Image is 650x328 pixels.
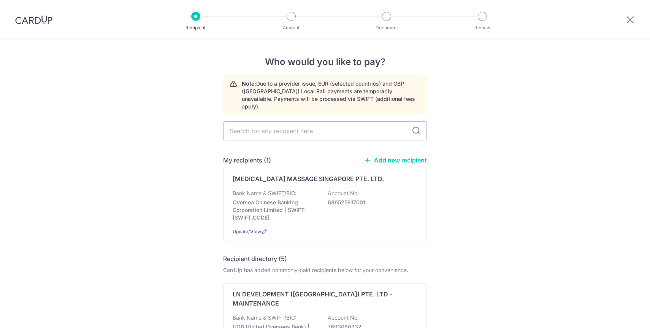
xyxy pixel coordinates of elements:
[223,156,271,165] h5: My recipients (1)
[328,189,359,197] p: Account No:
[233,290,408,308] p: LN DEVELOPMENT ([GEOGRAPHIC_DATA]) PTE. LTD - MAINTENANCE
[364,156,427,164] a: Add new recipient
[233,229,261,234] a: Update/View
[233,314,296,322] p: Bank Name & SWIFT/BIC:
[242,80,256,87] strong: Note:
[358,24,415,32] p: Document
[454,24,510,32] p: Review
[328,314,359,322] p: Account No:
[223,121,427,140] input: Search for any recipient here
[223,254,287,263] h5: Recipient directory (5)
[233,199,318,221] p: Oversea Chinese Banking Corporation Limited | SWIFT: [SWIFT_CODE]
[223,266,427,274] div: CardUp has added commonly-paid recipients below for your convenience.
[263,24,319,32] p: Amount
[223,55,427,69] h4: Who would you like to pay?
[328,199,413,206] p: 686525817001
[233,174,384,183] p: [MEDICAL_DATA] MASSAGE SINGAPORE PTE. LTD.
[15,15,52,24] img: CardUp
[242,80,420,110] p: Due to a provider issue, EUR (selected countries) and GBP ([GEOGRAPHIC_DATA]) Local Rail payments...
[168,24,224,32] p: Recipient
[233,189,296,197] p: Bank Name & SWIFT/BIC:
